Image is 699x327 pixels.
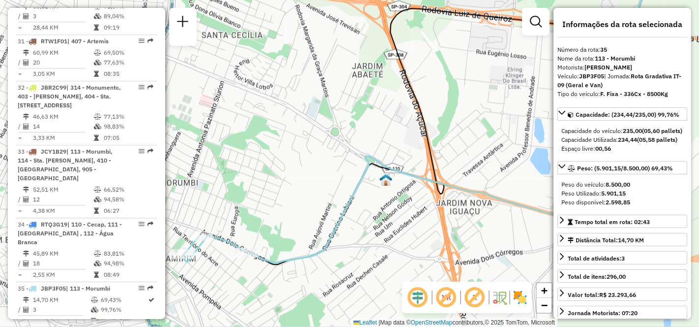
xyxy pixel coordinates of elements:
[94,135,99,141] i: Tempo total em rota
[23,13,29,19] i: Total de Atividades
[606,198,630,206] strong: 2.598,85
[94,25,99,31] i: Tempo total em rota
[568,291,636,299] div: Valor total:
[94,60,101,65] i: % de utilização da cubagem
[18,37,109,45] span: 31 -
[557,123,687,157] div: Capacidade: (234,44/235,00) 99,76%
[41,148,66,155] span: JCY1B29
[94,124,101,130] i: % de utilização da cubagem
[139,84,145,90] em: Opções
[94,187,101,193] i: % de utilização do peso
[406,286,430,309] span: Ocultar deslocamento
[575,218,650,226] span: Tempo total em rota: 02:43
[557,176,687,211] div: Peso: (5.901,15/8.500,00) 69,43%
[18,285,110,292] span: 35 -
[94,71,99,77] i: Tempo total em rota
[32,23,93,33] td: 28,44 KM
[32,112,93,122] td: 46,63 KM
[561,144,683,153] div: Espaço livre:
[32,195,93,204] td: 12
[18,221,122,246] span: | 110 - Cecap, 111 - [GEOGRAPHIC_DATA] , 112 - Água Branca
[541,284,548,296] span: +
[576,111,679,118] span: Capacidade: (234,44/235,00) 99,76%
[100,305,148,315] td: 99,76%
[139,221,145,227] em: Opções
[18,84,121,109] span: | 314 - Monumento, 403 - [PERSON_NAME], 404 - Sta. [STREET_ADDRESS]
[23,50,29,56] i: Distância Total
[561,135,683,144] div: Capacidade Utilizada:
[18,69,23,79] td: =
[18,195,23,204] td: /
[557,72,681,89] span: | Jornada:
[557,20,687,29] h4: Informações da rota selecionada
[557,45,687,54] div: Número da rota:
[621,255,625,262] strong: 3
[584,64,632,71] strong: [PERSON_NAME]
[537,298,552,313] a: Zoom out
[568,255,625,262] span: Total de atividades:
[67,37,109,45] span: | 407 - Artemis
[23,187,29,193] i: Distância Total
[557,90,687,98] div: Tipo do veículo:
[579,72,604,80] strong: JBP3F05
[606,181,630,188] strong: 8.500,00
[599,291,636,298] strong: R$ 23.293,66
[94,272,99,278] i: Tempo total em rota
[94,50,101,56] i: % de utilização do peso
[557,251,687,264] a: Total de atividades:3
[103,58,153,67] td: 77,63%
[91,307,98,313] i: % de utilização da cubagem
[23,60,29,65] i: Total de Atividades
[351,319,557,327] div: Map data © contributors,© 2025 TomTom, Microsoft
[557,63,687,72] div: Motorista:
[103,259,153,268] td: 94,98%
[353,319,377,326] a: Leaflet
[100,295,148,305] td: 69,43%
[18,84,121,109] span: 32 -
[32,133,93,143] td: 3,33 KM
[103,69,153,79] td: 08:35
[607,273,626,280] strong: 296,00
[32,206,93,216] td: 4,38 KM
[18,133,23,143] td: =
[595,55,635,62] strong: 113 - Morumbi
[492,290,507,305] img: Fluxo de ruas
[66,285,110,292] span: | 113 - Morumbi
[23,196,29,202] i: Total de Atividades
[557,107,687,121] a: Capacidade: (234,44/235,00) 99,76%
[23,297,29,303] i: Distância Total
[600,46,607,53] strong: 35
[561,189,683,198] div: Peso Utilizado:
[103,122,153,131] td: 98,83%
[23,124,29,130] i: Total de Atividades
[103,249,153,259] td: 83,81%
[32,295,90,305] td: 14,70 KM
[411,319,453,326] a: OpenStreetMap
[147,285,153,291] em: Rota exportada
[32,270,93,280] td: 2,55 KM
[557,269,687,283] a: Total de itens:296,00
[32,58,93,67] td: 20
[512,290,528,305] img: Exibir/Ocultar setores
[623,127,642,134] strong: 235,00
[537,283,552,298] a: Zoom in
[618,236,644,244] span: 14,70 KM
[32,122,93,131] td: 14
[100,316,148,326] td: 02:43
[526,12,546,32] a: Exibir filtros
[557,233,687,246] a: Distância Total:14,70 KM
[601,190,626,197] strong: 5.901,15
[41,285,66,292] span: JBP3F05
[41,221,67,228] span: RTQ3G19
[557,215,687,228] a: Tempo total em rota: 02:43
[541,299,548,311] span: −
[103,195,153,204] td: 94,58%
[147,84,153,90] em: Rota exportada
[557,306,687,319] a: Jornada Motorista: 07:20
[577,164,673,172] span: Peso: (5.901,15/8.500,00) 69,43%
[32,48,93,58] td: 60,99 KM
[23,307,29,313] i: Total de Atividades
[561,198,683,207] div: Peso disponível:
[32,316,90,326] td: 4,90 KM
[18,58,23,67] td: /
